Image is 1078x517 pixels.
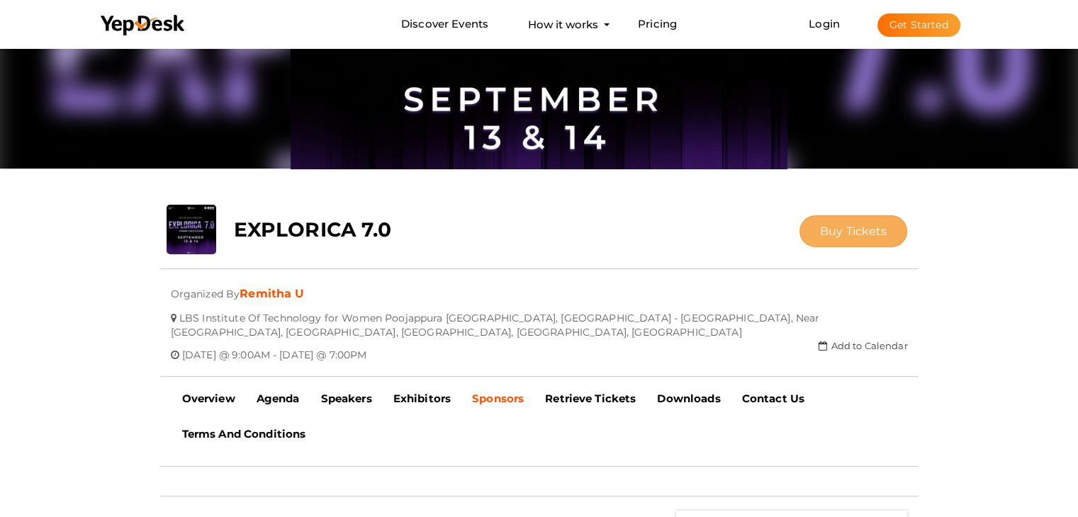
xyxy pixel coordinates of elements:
a: Add to Calendar [819,340,907,351]
img: DWJQ7IGG_small.jpeg [167,205,216,254]
a: Pricing [638,11,677,38]
b: EXPLORICA 7.0 [234,217,392,242]
b: Contact Us [742,392,804,405]
b: Exhibitors [393,392,451,405]
span: Buy Tickets [820,225,887,238]
b: Speakers [320,392,371,405]
button: Get Started [877,13,960,37]
button: Buy Tickets [799,215,908,247]
a: Contact Us [731,381,815,416]
b: Retrieve Tickets [545,392,636,405]
b: Terms And Conditions [182,427,306,441]
b: Agenda [257,392,300,405]
b: Overview [182,392,235,405]
b: Sponsors [472,392,524,405]
a: Overview [172,381,246,416]
span: Organized By [171,277,240,300]
span: LBS Institute Of Technology for Women Poojappura [GEOGRAPHIC_DATA], [GEOGRAPHIC_DATA] - [GEOGRAPH... [171,301,820,339]
a: Sponsors [461,381,534,416]
a: Agenda [246,381,310,416]
a: Downloads [646,381,731,416]
a: Terms And Conditions [172,416,317,452]
a: Discover Events [401,11,488,38]
span: [DATE] @ 9:00AM - [DATE] @ 7:00PM [182,338,367,361]
a: Remitha U [240,287,304,300]
button: How it works [524,11,602,38]
b: Downloads [657,392,720,405]
a: Login [809,17,840,30]
a: Exhibitors [383,381,461,416]
a: Speakers [310,381,382,416]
